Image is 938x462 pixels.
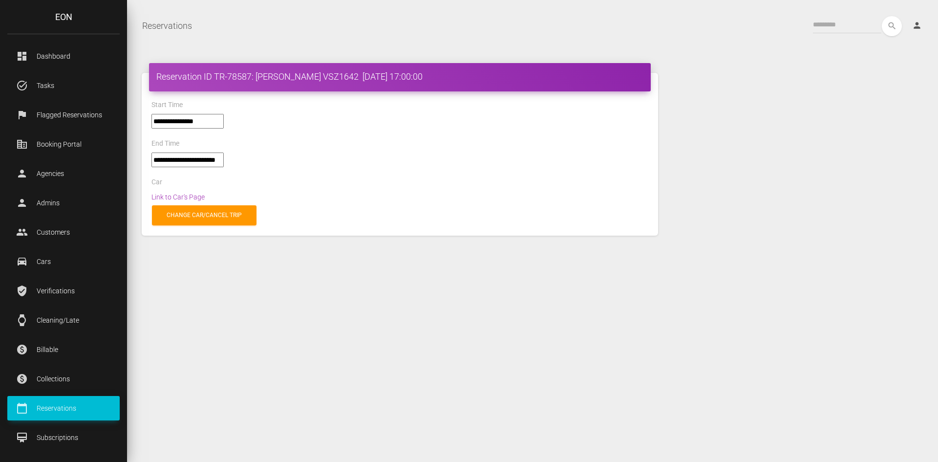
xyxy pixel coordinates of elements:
[15,225,112,240] p: Customers
[15,196,112,210] p: Admins
[15,342,112,357] p: Billable
[142,14,192,38] a: Reservations
[15,78,112,93] p: Tasks
[7,337,120,362] a: paid Billable
[7,191,120,215] a: person Admins
[151,139,179,149] label: End Time
[7,161,120,186] a: person Agencies
[7,308,120,332] a: watch Cleaning/Late
[151,193,205,201] a: Link to Car's Page
[15,137,112,152] p: Booking Portal
[15,49,112,64] p: Dashboard
[882,16,902,36] button: search
[7,249,120,274] a: drive_eta Cars
[15,313,112,328] p: Cleaning/Late
[15,284,112,298] p: Verifications
[15,401,112,416] p: Reservations
[7,73,120,98] a: task_alt Tasks
[151,100,183,110] label: Start Time
[15,108,112,122] p: Flagged Reservations
[15,372,112,386] p: Collections
[7,103,120,127] a: flag Flagged Reservations
[7,132,120,156] a: corporate_fare Booking Portal
[15,166,112,181] p: Agencies
[7,396,120,420] a: calendar_today Reservations
[15,430,112,445] p: Subscriptions
[7,367,120,391] a: paid Collections
[905,16,931,36] a: person
[912,21,922,30] i: person
[152,205,256,225] a: Change car/cancel trip
[7,220,120,244] a: people Customers
[151,177,162,187] label: Car
[7,425,120,450] a: card_membership Subscriptions
[7,279,120,303] a: verified_user Verifications
[156,70,643,83] h4: Reservation ID TR-78587: [PERSON_NAME] VSZ1642 [DATE] 17:00:00
[7,44,120,68] a: dashboard Dashboard
[15,254,112,269] p: Cars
